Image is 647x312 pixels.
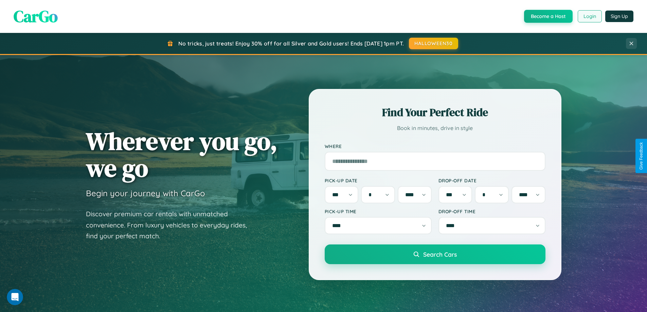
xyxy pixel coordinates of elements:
[325,143,545,149] label: Where
[178,40,404,47] span: No tricks, just treats! Enjoy 30% off for all Silver and Gold users! Ends [DATE] 1pm PT.
[7,289,23,305] iframe: Intercom live chat
[325,105,545,120] h2: Find Your Perfect Ride
[438,208,545,214] label: Drop-off Time
[86,208,256,242] p: Discover premium car rentals with unmatched convenience. From luxury vehicles to everyday rides, ...
[578,10,602,22] button: Login
[325,123,545,133] p: Book in minutes, drive in style
[605,11,633,22] button: Sign Up
[639,142,644,170] div: Give Feedback
[524,10,573,23] button: Become a Host
[325,178,432,183] label: Pick-up Date
[325,208,432,214] label: Pick-up Time
[438,178,545,183] label: Drop-off Date
[325,244,545,264] button: Search Cars
[86,128,277,181] h1: Wherever you go, we go
[423,251,457,258] span: Search Cars
[409,38,458,49] button: HALLOWEEN30
[86,188,205,198] h3: Begin your journey with CarGo
[14,5,58,27] span: CarGo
